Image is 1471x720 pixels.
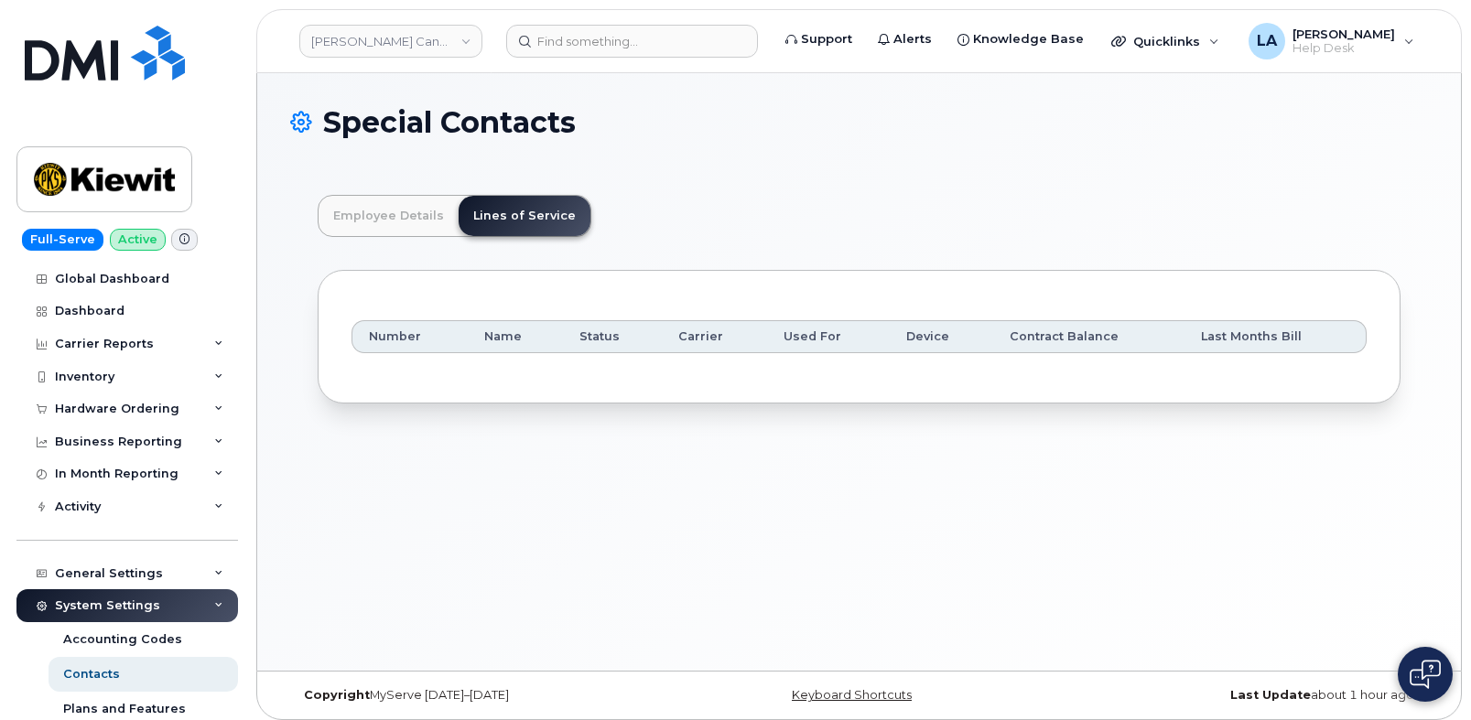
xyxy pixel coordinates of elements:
th: Name [468,320,563,353]
h1: Special Contacts [290,106,1428,138]
th: Status [563,320,662,353]
div: MyServe [DATE]–[DATE] [290,688,669,703]
th: Carrier [662,320,767,353]
img: Open chat [1410,660,1441,689]
a: Lines of Service [459,196,590,236]
strong: Last Update [1230,688,1311,702]
a: Keyboard Shortcuts [792,688,912,702]
a: Employee Details [319,196,459,236]
th: Last Months Bill [1184,320,1367,353]
th: Contract Balance [993,320,1185,353]
strong: Copyright [304,688,370,702]
th: Device [890,320,992,353]
th: Number [352,320,468,353]
th: Used For [767,320,890,353]
div: about 1 hour ago [1049,688,1428,703]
